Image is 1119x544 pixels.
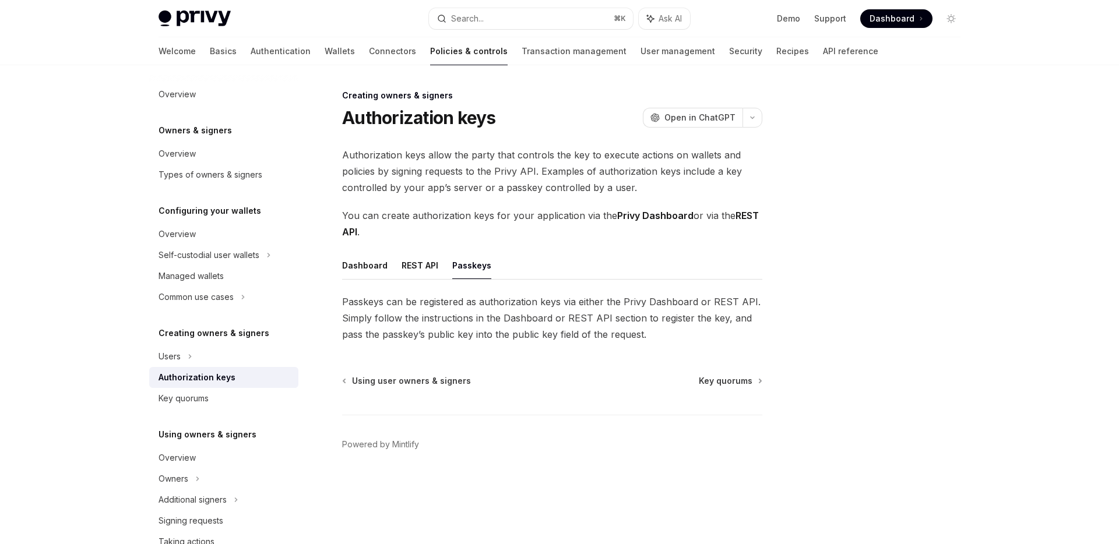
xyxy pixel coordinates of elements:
[860,9,932,28] a: Dashboard
[643,108,743,128] button: Open in ChatGPT
[210,37,237,65] a: Basics
[452,252,491,279] button: Passkeys
[814,13,846,24] a: Support
[149,164,298,185] a: Types of owners & signers
[342,147,762,196] span: Authorization keys allow the party that controls the key to execute actions on wallets and polici...
[343,375,471,387] a: Using user owners & signers
[159,370,235,384] div: Authorization keys
[325,37,355,65] a: Wallets
[429,8,633,29] button: Search...⌘K
[159,37,196,65] a: Welcome
[402,252,438,279] button: REST API
[159,493,227,507] div: Additional signers
[699,375,761,387] a: Key quorums
[617,210,694,221] strong: Privy Dashboard
[639,8,690,29] button: Ask AI
[664,112,736,123] span: Open in ChatGPT
[699,375,752,387] span: Key quorums
[149,367,298,388] a: Authorization keys
[159,451,196,465] div: Overview
[342,90,762,101] div: Creating owners & signers
[159,204,261,218] h5: Configuring your wallets
[729,37,762,65] a: Security
[942,9,960,28] button: Toggle dark mode
[159,326,269,340] h5: Creating owners & signers
[159,428,256,441] h5: Using owners & signers
[159,248,259,262] div: Self-custodial user wallets
[159,10,231,27] img: light logo
[451,12,484,26] div: Search...
[369,37,416,65] a: Connectors
[342,294,762,342] span: Passkeys can be registered as authorization keys via either the Privy Dashboard or REST API. Simp...
[159,391,209,405] div: Key quorums
[159,168,262,182] div: Types of owners & signers
[776,37,809,65] a: Recipes
[342,107,496,128] h1: Authorization keys
[149,143,298,164] a: Overview
[430,37,508,65] a: Policies & controls
[149,388,298,409] a: Key quorums
[159,227,196,241] div: Overview
[149,84,298,105] a: Overview
[659,13,682,24] span: Ask AI
[149,510,298,531] a: Signing requests
[149,447,298,468] a: Overview
[352,375,471,387] span: Using user owners & signers
[614,14,626,23] span: ⌘ K
[159,290,234,304] div: Common use cases
[641,37,715,65] a: User management
[870,13,914,24] span: Dashboard
[159,349,181,363] div: Users
[159,514,223,528] div: Signing requests
[159,147,196,161] div: Overview
[342,207,762,240] span: You can create authorization keys for your application via the or via the .
[149,224,298,245] a: Overview
[777,13,800,24] a: Demo
[251,37,311,65] a: Authentication
[159,269,224,283] div: Managed wallets
[159,472,188,486] div: Owners
[149,266,298,287] a: Managed wallets
[159,87,196,101] div: Overview
[342,439,419,450] a: Powered by Mintlify
[522,37,627,65] a: Transaction management
[823,37,878,65] a: API reference
[159,123,232,137] h5: Owners & signers
[342,252,388,279] button: Dashboard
